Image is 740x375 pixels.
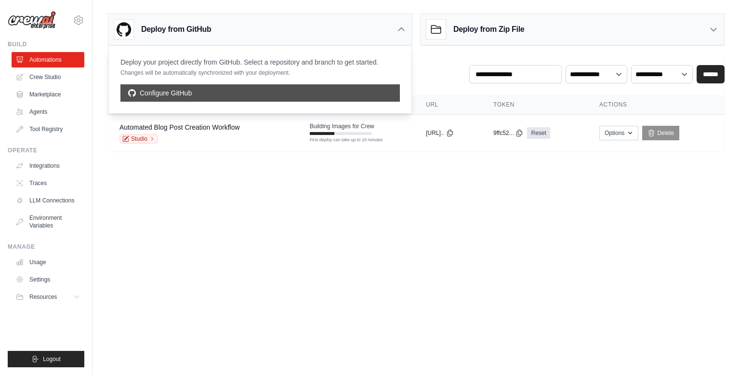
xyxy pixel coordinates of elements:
a: Agents [12,104,84,120]
img: Logo [8,11,56,29]
th: URL [414,95,482,115]
a: Usage [12,254,84,270]
th: Token [482,95,588,115]
p: Changes will be automatically synchronized with your deployment. [120,69,378,77]
h3: Deploy from Zip File [453,24,524,35]
div: Manage [8,243,84,251]
a: Automated Blog Post Creation Workflow [119,123,240,131]
th: Crew [108,95,298,115]
a: Reset [527,127,550,139]
p: Deploy your project directly from GitHub. Select a repository and branch to get started. [120,57,378,67]
a: Crew Studio [12,69,84,85]
a: Traces [12,175,84,191]
h2: Automations Live [108,54,322,67]
a: Integrations [12,158,84,174]
a: Settings [12,272,84,287]
button: Logout [8,351,84,367]
span: Logout [43,355,61,363]
button: 9ffc52... [493,129,523,137]
th: Actions [588,95,725,115]
a: Environment Variables [12,210,84,233]
button: Resources [12,289,84,305]
a: Automations [12,52,84,67]
a: LLM Connections [12,193,84,208]
a: Marketplace [12,87,84,102]
span: Resources [29,293,57,301]
div: Build [8,40,84,48]
img: GitHub Logo [114,20,133,39]
p: Manage and monitor your active crew automations from this dashboard. [108,67,322,77]
div: Operate [8,147,84,154]
a: Tool Registry [12,121,84,137]
a: Delete [642,126,679,140]
a: Studio [119,134,158,144]
h3: Deploy from GitHub [141,24,211,35]
div: First deploy can take up to 10 minutes [310,137,371,144]
a: Configure GitHub [120,84,400,102]
button: Options [599,126,638,140]
span: Building Images for Crew [310,122,374,130]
